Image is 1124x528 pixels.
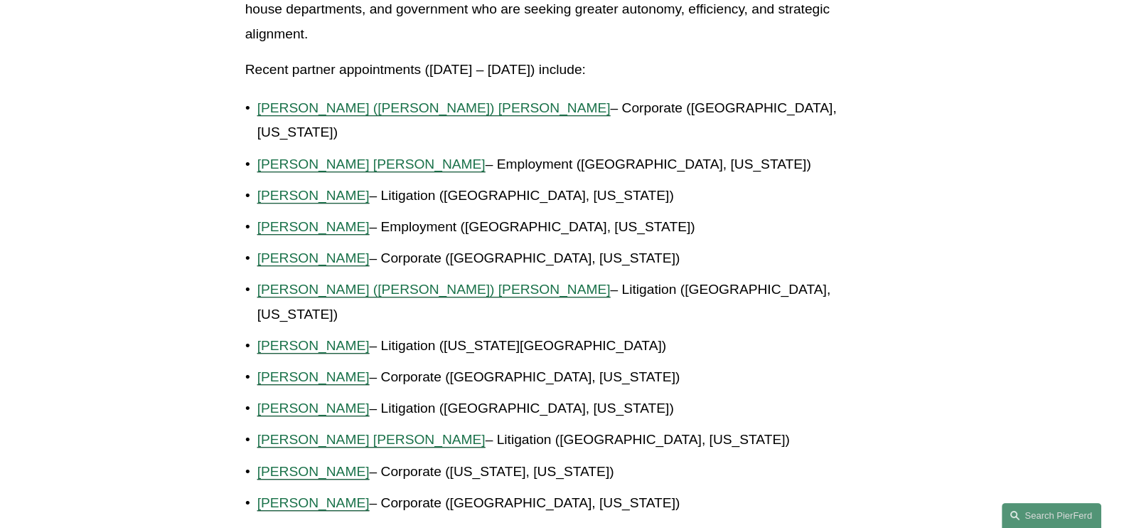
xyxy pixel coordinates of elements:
a: [PERSON_NAME] [257,219,370,234]
a: [PERSON_NAME] [257,188,370,203]
p: – Litigation ([US_STATE][GEOGRAPHIC_DATA]) [257,334,879,359]
a: [PERSON_NAME] [257,250,370,265]
p: – Litigation ([GEOGRAPHIC_DATA], [US_STATE]) [257,428,879,453]
a: [PERSON_NAME] [257,464,370,479]
a: [PERSON_NAME] [257,401,370,416]
p: – Employment ([GEOGRAPHIC_DATA], [US_STATE]) [257,152,879,177]
p: – Litigation ([GEOGRAPHIC_DATA], [US_STATE]) [257,396,879,421]
a: [PERSON_NAME] [PERSON_NAME] [257,432,486,447]
a: [PERSON_NAME] [PERSON_NAME] [257,157,486,171]
a: [PERSON_NAME] ([PERSON_NAME]) [PERSON_NAME] [257,100,611,115]
p: – Corporate ([GEOGRAPHIC_DATA], [US_STATE]) [257,96,879,145]
a: Search this site [1002,503,1101,528]
a: [PERSON_NAME] [257,338,370,353]
p: – Employment ([GEOGRAPHIC_DATA], [US_STATE]) [257,215,879,240]
a: [PERSON_NAME] ([PERSON_NAME]) [PERSON_NAME] [257,282,611,297]
p: – Corporate ([GEOGRAPHIC_DATA], [US_STATE]) [257,246,879,271]
p: – Corporate ([US_STATE], [US_STATE]) [257,460,879,485]
p: – Litigation ([GEOGRAPHIC_DATA], [US_STATE]) [257,184,879,208]
p: – Litigation ([GEOGRAPHIC_DATA], [US_STATE]) [257,278,879,327]
a: [PERSON_NAME] [257,495,370,510]
p: Recent partner appointments ([DATE] – [DATE]) include: [245,58,879,83]
p: – Corporate ([GEOGRAPHIC_DATA], [US_STATE]) [257,365,879,390]
p: – Corporate ([GEOGRAPHIC_DATA], [US_STATE]) [257,491,879,516]
a: [PERSON_NAME] [257,369,370,384]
